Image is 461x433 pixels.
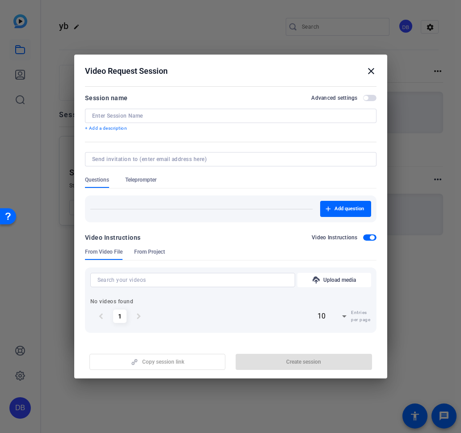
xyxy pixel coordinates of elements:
[320,201,371,217] button: Add question
[90,298,371,305] p: No videos found
[366,66,376,76] mat-icon: close
[125,176,156,183] span: Teleprompter
[297,273,371,287] button: Upload media
[85,176,109,183] span: Questions
[134,248,165,255] span: From Project
[85,232,141,243] div: Video Instructions
[85,125,376,132] p: + Add a description
[317,312,326,320] span: 10
[97,275,288,285] input: Search your videos
[334,205,364,212] span: Add question
[323,276,356,284] span: Upload media
[311,94,357,102] h2: Advanced settings
[92,156,366,163] input: Send invitation to (enter email address here)
[312,234,358,241] h2: Video Instructions
[92,112,369,119] input: Enter Session Name
[85,93,128,103] div: Session name
[351,309,371,323] span: Entries per page
[85,248,123,255] span: From Video File
[85,66,376,76] div: Video Request Session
